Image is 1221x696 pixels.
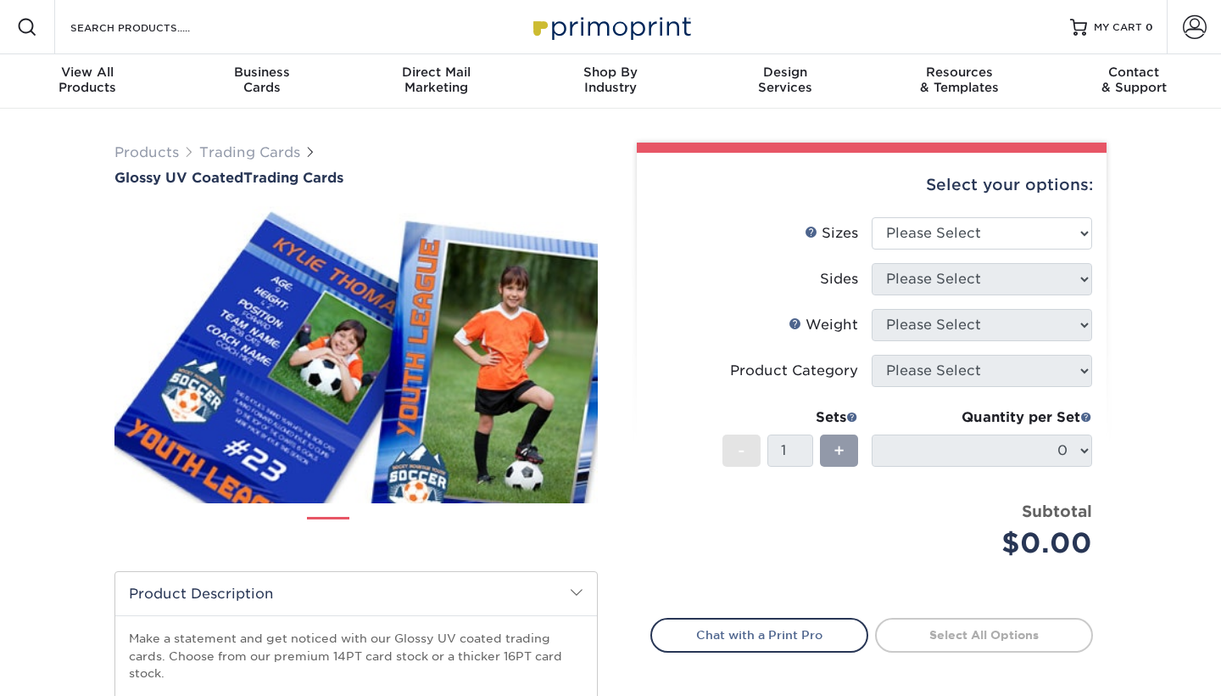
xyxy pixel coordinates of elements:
div: Cards [175,65,349,95]
strong: Subtotal [1022,502,1092,520]
a: Trading Cards [199,144,300,160]
a: DesignServices [698,54,873,109]
span: Business [175,65,349,80]
div: Marketing [348,65,523,95]
a: Products [114,144,179,160]
a: Select All Options [875,618,1093,652]
div: $0.00 [884,523,1092,564]
img: Primoprint [526,8,695,45]
span: Contact [1046,65,1221,80]
div: Weight [789,315,858,335]
div: Product Category [730,361,858,381]
div: Sizes [805,223,858,244]
span: Glossy UV Coated [114,170,243,186]
div: Industry [523,65,698,95]
div: & Templates [873,65,1047,95]
div: Sets [722,407,858,428]
img: Trading Cards 01 [307,511,349,553]
span: + [834,438,845,463]
span: Shop By [523,65,698,80]
img: Glossy UV Coated 01 [114,188,598,522]
span: - [738,438,745,463]
span: Direct Mail [348,65,523,80]
span: MY CART [1094,20,1142,35]
div: & Support [1046,65,1221,95]
span: Design [698,65,873,80]
div: Services [698,65,873,95]
input: SEARCH PRODUCTS..... [69,17,234,37]
div: Sides [820,269,858,289]
a: Shop ByIndustry [523,54,698,109]
span: Resources [873,65,1047,80]
a: BusinessCards [175,54,349,109]
img: Trading Cards 02 [364,510,406,553]
a: Contact& Support [1046,54,1221,109]
a: Resources& Templates [873,54,1047,109]
h1: Trading Cards [114,170,598,186]
div: Select your options: [650,153,1093,217]
a: Glossy UV CoatedTrading Cards [114,170,598,186]
span: 0 [1146,21,1153,33]
a: Direct MailMarketing [348,54,523,109]
h2: Product Description [115,572,597,615]
a: Chat with a Print Pro [650,618,868,652]
div: Quantity per Set [872,407,1092,428]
